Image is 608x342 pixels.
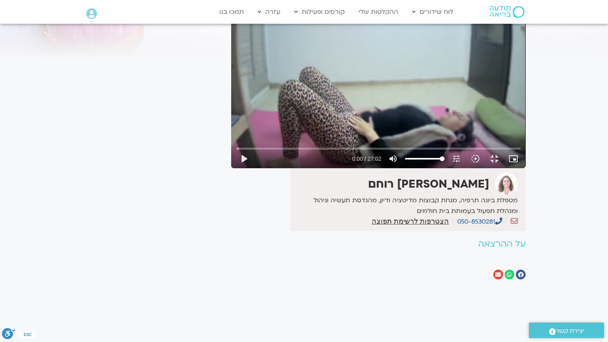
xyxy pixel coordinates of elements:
[505,270,515,279] div: שיתוף ב whatsapp
[368,177,489,192] strong: [PERSON_NAME] רוחם
[372,218,449,225] a: הצטרפות לרשימת תפוצה
[254,4,284,19] a: עזרה
[408,4,457,19] a: לוח שידורים
[290,4,349,19] a: קורסים ופעילות
[493,270,503,279] div: שיתוף ב email
[231,239,526,249] h2: על ההרצאה
[556,326,584,336] span: יצירת קשר
[292,195,518,217] p: מטפלת ביוגה תרפיה, מנחת קבוצות מדיטציה ודיון, מהנדסת תעשיה וניהול ומנהלת תפעול בעמותת בית חולמים
[516,270,526,279] div: שיתוף ב facebook
[490,6,524,18] img: תודעה בריאה
[215,4,248,19] a: תמכו בנו
[529,323,604,338] a: יצירת קשר
[355,4,402,19] a: ההקלטות שלי
[457,217,502,226] a: 050-8530281
[495,173,518,195] img: אורנה סמלסון רוחם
